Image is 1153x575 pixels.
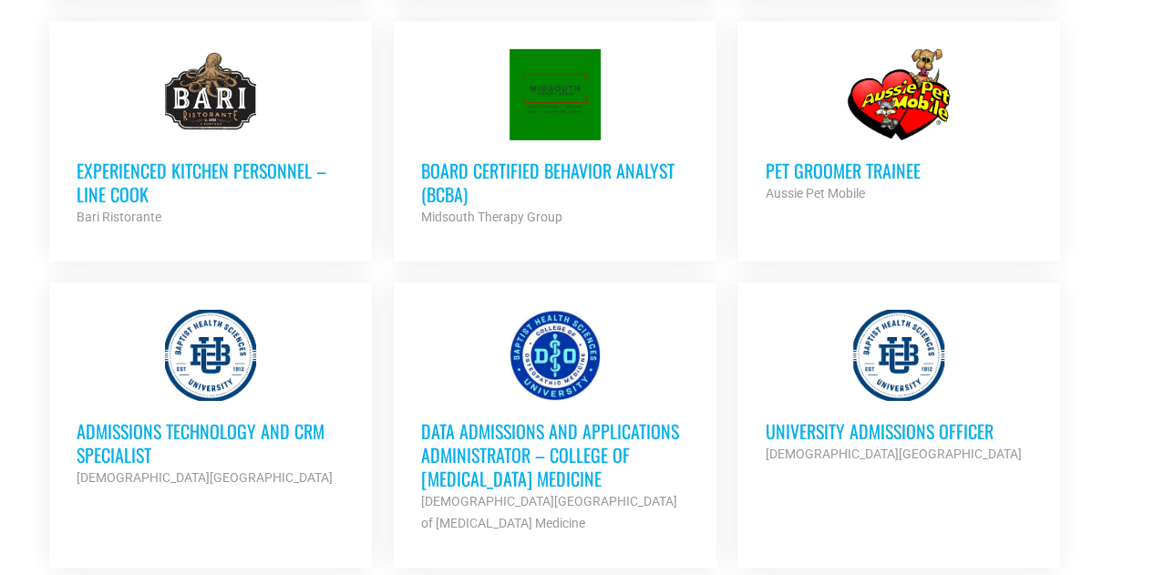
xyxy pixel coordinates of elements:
strong: [DEMOGRAPHIC_DATA][GEOGRAPHIC_DATA] [77,470,333,485]
a: Pet Groomer Trainee Aussie Pet Mobile [737,22,1060,231]
a: Experienced Kitchen Personnel – Line Cook Bari Ristorante [49,22,372,255]
a: Admissions Technology and CRM Specialist [DEMOGRAPHIC_DATA][GEOGRAPHIC_DATA] [49,282,372,516]
h3: Experienced Kitchen Personnel – Line Cook [77,159,345,206]
h3: Board Certified Behavior Analyst (BCBA) [421,159,689,206]
strong: Bari Ristorante [77,210,161,224]
a: Data Admissions and Applications Administrator – College of [MEDICAL_DATA] Medicine [DEMOGRAPHIC_... [394,282,716,561]
h3: Admissions Technology and CRM Specialist [77,419,345,467]
a: University Admissions Officer [DEMOGRAPHIC_DATA][GEOGRAPHIC_DATA] [737,282,1060,492]
a: Board Certified Behavior Analyst (BCBA) Midsouth Therapy Group [394,22,716,255]
h3: Pet Groomer Trainee [765,159,1033,182]
strong: Aussie Pet Mobile [765,186,864,200]
h3: Data Admissions and Applications Administrator – College of [MEDICAL_DATA] Medicine [421,419,689,490]
strong: [DEMOGRAPHIC_DATA][GEOGRAPHIC_DATA] [765,447,1021,461]
h3: University Admissions Officer [765,419,1033,443]
strong: [DEMOGRAPHIC_DATA][GEOGRAPHIC_DATA] of [MEDICAL_DATA] Medicine [421,494,677,530]
strong: Midsouth Therapy Group [421,210,562,224]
